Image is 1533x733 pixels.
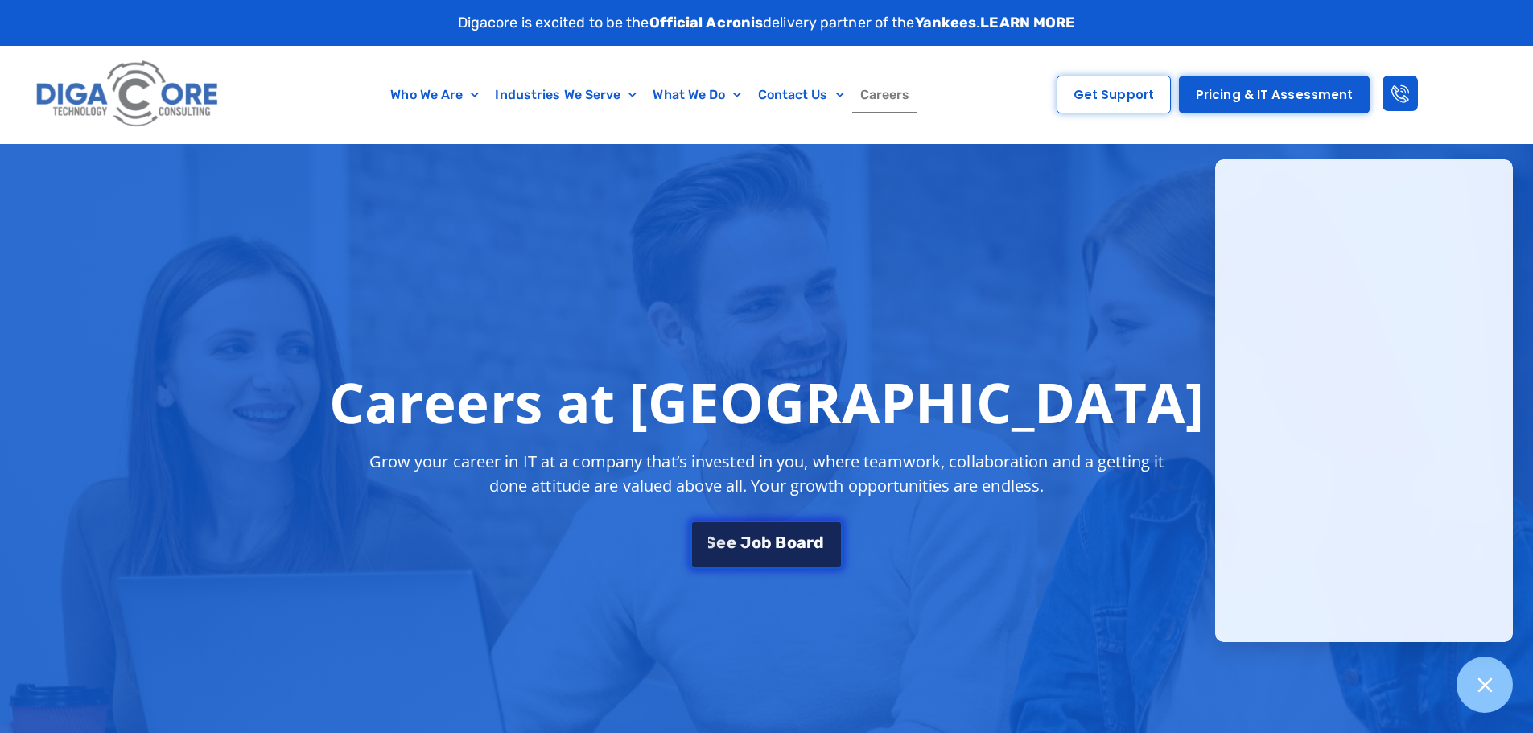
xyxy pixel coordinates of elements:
[716,534,726,550] span: e
[980,14,1075,31] a: LEARN MORE
[302,76,999,113] nav: Menu
[1215,159,1513,642] iframe: Chatgenie Messenger
[1196,89,1353,101] span: Pricing & IT Assessment
[814,534,824,550] span: d
[787,534,797,550] span: o
[1074,89,1154,101] span: Get Support
[705,534,715,550] span: S
[915,14,977,31] strong: Yankees
[458,12,1076,34] p: Digacore is excited to be the delivery partner of the .
[761,534,772,550] span: b
[487,76,645,113] a: Industries We Serve
[852,76,918,113] a: Careers
[806,534,814,550] span: r
[1179,76,1370,113] a: Pricing & IT Assessment
[329,369,1204,434] h1: Careers at [GEOGRAPHIC_DATA]
[740,534,751,550] span: J
[355,450,1179,498] p: Grow your career in IT at a company that’s invested in you, where teamwork, collaboration and a g...
[752,534,761,550] span: o
[797,534,806,550] span: a
[649,14,764,31] strong: Official Acronis
[727,534,736,550] span: e
[775,534,786,550] span: B
[690,521,842,569] a: See Job Board
[382,76,487,113] a: Who We Are
[31,54,225,135] img: Digacore logo 1
[645,76,749,113] a: What We Do
[1057,76,1171,113] a: Get Support
[750,76,852,113] a: Contact Us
